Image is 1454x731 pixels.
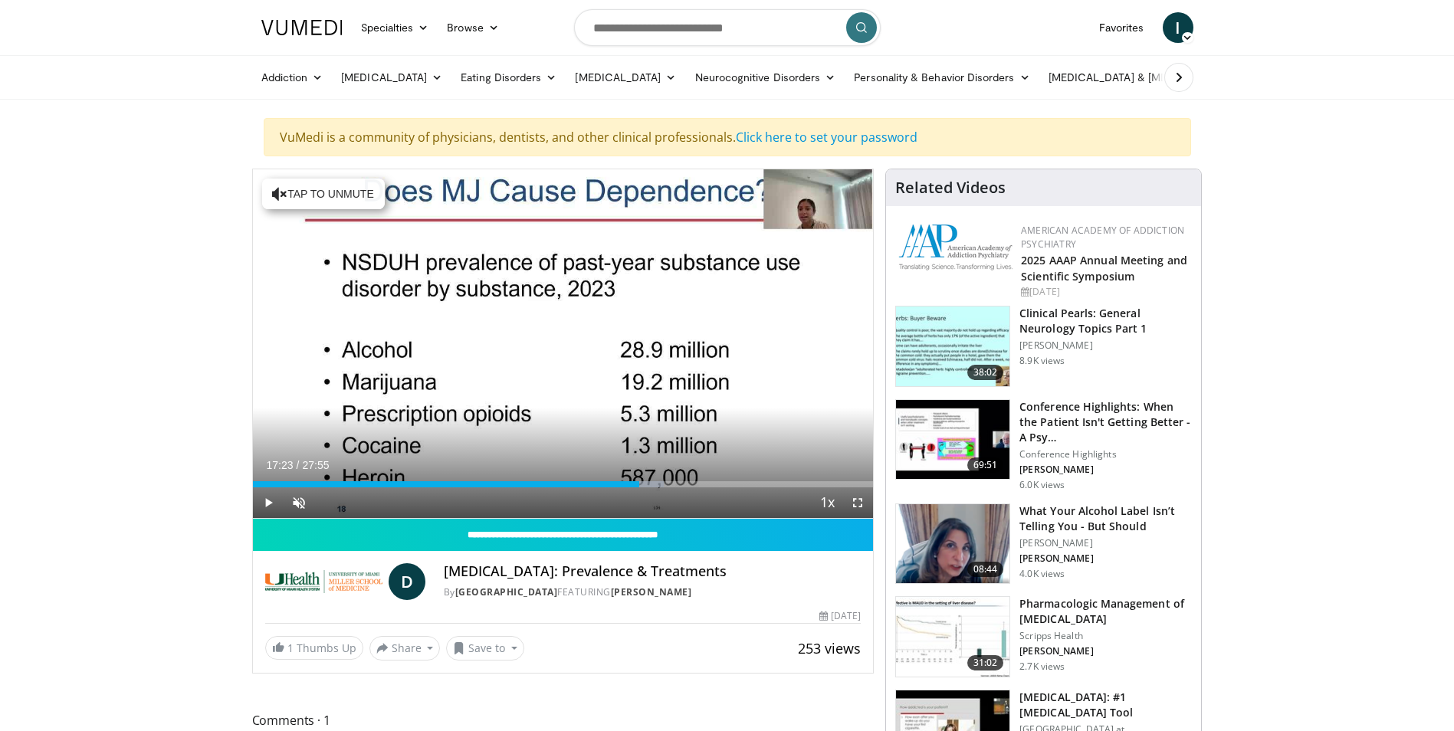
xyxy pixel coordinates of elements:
a: Specialties [352,12,438,43]
button: Fullscreen [842,487,873,518]
button: Playback Rate [812,487,842,518]
div: [DATE] [819,609,861,623]
img: 3c46fb29-c319-40f0-ac3f-21a5db39118c.png.150x105_q85_crop-smart_upscale.png [896,504,1009,584]
p: 8.9K views [1019,355,1065,367]
h3: Conference Highlights: When the Patient Isn't Getting Better - A Psy… [1019,399,1192,445]
img: University of Miami [265,563,382,600]
div: Progress Bar [253,481,874,487]
a: [MEDICAL_DATA] [566,62,685,93]
h4: [MEDICAL_DATA]: Prevalence & Treatments [444,563,861,580]
p: [PERSON_NAME] [1019,464,1192,476]
p: [PERSON_NAME] [1019,645,1192,657]
a: 69:51 Conference Highlights: When the Patient Isn't Getting Better - A Psy… Conference Highlights... [895,399,1192,491]
a: Eating Disorders [451,62,566,93]
a: Addiction [252,62,333,93]
input: Search topics, interventions [574,9,881,46]
h3: [MEDICAL_DATA]: #1 [MEDICAL_DATA] Tool [1019,690,1192,720]
a: D [389,563,425,600]
h3: What Your Alcohol Label Isn’t Telling You - But Should [1019,503,1192,534]
img: 91ec4e47-6cc3-4d45-a77d-be3eb23d61cb.150x105_q85_crop-smart_upscale.jpg [896,306,1009,386]
div: [DATE] [1021,285,1189,299]
a: 1 Thumbs Up [265,636,363,660]
a: American Academy of Addiction Psychiatry [1021,224,1184,251]
a: [PERSON_NAME] [611,585,692,598]
span: 17:23 [267,459,294,471]
span: / [297,459,300,471]
a: 31:02 Pharmacologic Management of [MEDICAL_DATA] Scripps Health [PERSON_NAME] 2.7K views [895,596,1192,677]
a: Browse [438,12,508,43]
span: 69:51 [967,457,1004,473]
p: 4.0K views [1019,568,1065,580]
a: Click here to set your password [736,129,917,146]
a: [MEDICAL_DATA] & [MEDICAL_DATA] [1039,62,1259,93]
a: 38:02 Clinical Pearls: General Neurology Topics Part 1 [PERSON_NAME] 8.9K views [895,306,1192,387]
a: [GEOGRAPHIC_DATA] [455,585,558,598]
p: [PERSON_NAME] [1019,552,1192,565]
p: Scripps Health [1019,630,1192,642]
div: VuMedi is a community of physicians, dentists, and other clinical professionals. [264,118,1191,156]
p: 6.0K views [1019,479,1065,491]
p: [PERSON_NAME] [1019,339,1192,352]
img: VuMedi Logo [261,20,343,35]
span: 27:55 [302,459,329,471]
h3: Pharmacologic Management of [MEDICAL_DATA] [1019,596,1192,627]
img: f7c290de-70ae-47e0-9ae1-04035161c232.png.150x105_q85_autocrop_double_scale_upscale_version-0.2.png [898,224,1013,270]
button: Unmute [284,487,314,518]
div: By FEATURING [444,585,861,599]
a: I [1163,12,1193,43]
img: b20a009e-c028-45a8-b15f-eefb193e12bc.150x105_q85_crop-smart_upscale.jpg [896,597,1009,677]
a: [MEDICAL_DATA] [332,62,451,93]
p: Conference Highlights [1019,448,1192,461]
p: [PERSON_NAME] [1019,537,1192,549]
h4: Related Videos [895,179,1006,197]
button: Play [253,487,284,518]
button: Share [369,636,441,661]
h3: Clinical Pearls: General Neurology Topics Part 1 [1019,306,1192,336]
button: Tap to unmute [262,179,385,209]
span: Comments 1 [252,710,875,730]
a: Personality & Behavior Disorders [845,62,1039,93]
a: 08:44 What Your Alcohol Label Isn’t Telling You - But Should [PERSON_NAME] [PERSON_NAME] 4.0K views [895,503,1192,585]
img: 4362ec9e-0993-4580-bfd4-8e18d57e1d49.150x105_q85_crop-smart_upscale.jpg [896,400,1009,480]
a: Favorites [1090,12,1154,43]
span: 1 [287,641,294,655]
span: 31:02 [967,655,1004,670]
button: Save to [446,636,524,661]
span: 253 views [798,639,861,657]
span: 08:44 [967,562,1004,577]
a: Neurocognitive Disorders [686,62,845,93]
p: 2.7K views [1019,661,1065,673]
span: 38:02 [967,365,1004,380]
a: 2025 AAAP Annual Meeting and Scientific Symposium [1021,253,1187,284]
video-js: Video Player [253,169,874,519]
